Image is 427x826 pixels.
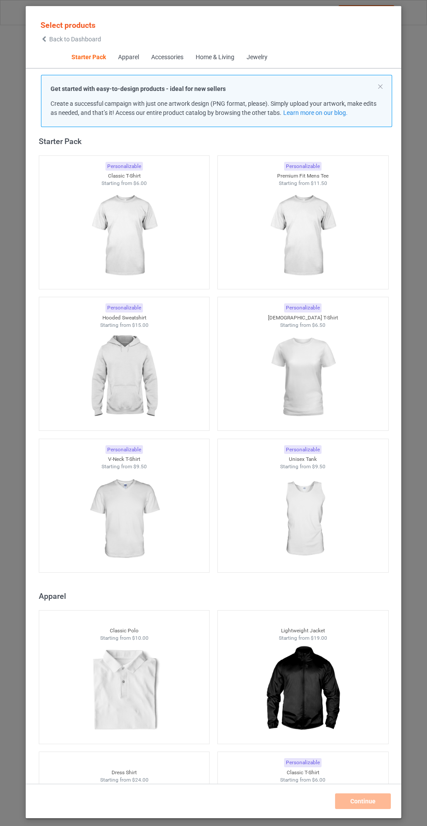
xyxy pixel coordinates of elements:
[284,303,322,312] div: Personalizable
[264,329,342,426] img: regular.jpg
[39,180,210,187] div: Starting from
[39,627,210,635] div: Classic Polo
[151,53,183,62] div: Accessories
[218,776,388,784] div: Starting from
[284,445,322,454] div: Personalizable
[65,47,112,68] span: Starter Pack
[218,463,388,470] div: Starting from
[195,53,234,62] div: Home & Living
[218,769,388,776] div: Classic T-Shirt
[312,777,325,783] span: $6.00
[41,20,95,30] span: Select products
[218,627,388,635] div: Lightweight Jacket
[39,635,210,642] div: Starting from
[312,322,325,328] span: $6.50
[85,470,163,568] img: regular.jpg
[105,303,143,312] div: Personalizable
[85,187,163,285] img: regular.jpg
[39,172,210,180] div: Classic T-Shirt
[264,187,342,285] img: regular.jpg
[312,463,325,470] span: $9.50
[39,776,210,784] div: Starting from
[51,100,376,116] span: Create a successful campaign with just one artwork design (PNG format, please). Simply upload you...
[311,635,327,641] span: $19.00
[132,322,148,328] span: $15.00
[218,322,388,329] div: Starting from
[133,463,147,470] span: $9.50
[311,180,327,186] span: $11.50
[218,456,388,463] div: Unisex Tank
[85,329,163,426] img: regular.jpg
[132,635,148,641] span: $10.00
[39,136,393,146] div: Starter Pack
[85,642,163,739] img: regular.jpg
[39,456,210,463] div: V-Neck T-Shirt
[284,162,322,171] div: Personalizable
[218,635,388,642] div: Starting from
[39,463,210,470] div: Starting from
[284,758,322,767] div: Personalizable
[218,180,388,187] div: Starting from
[264,642,342,739] img: regular.jpg
[218,314,388,322] div: [DEMOGRAPHIC_DATA] T-Shirt
[39,322,210,329] div: Starting from
[283,109,347,116] a: Learn more on our blog.
[246,53,267,62] div: Jewelry
[105,162,143,171] div: Personalizable
[118,53,139,62] div: Apparel
[218,172,388,180] div: Premium Fit Mens Tee
[39,591,393,601] div: Apparel
[39,314,210,322] div: Hooded Sweatshirt
[264,470,342,568] img: regular.jpg
[39,769,210,776] div: Dress Shirt
[51,85,226,92] strong: Get started with easy-to-design products - ideal for new sellers
[132,777,148,783] span: $24.00
[49,36,101,43] span: Back to Dashboard
[105,445,143,454] div: Personalizable
[133,180,147,186] span: $6.00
